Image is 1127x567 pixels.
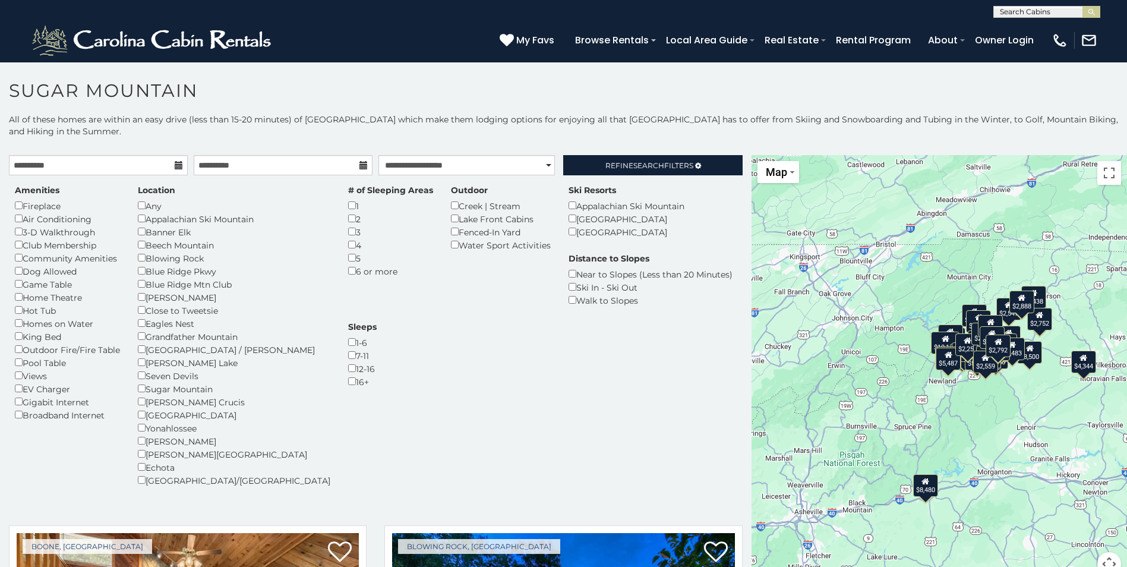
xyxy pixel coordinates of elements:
[138,421,330,434] div: Yonahlossee
[138,291,330,304] div: [PERSON_NAME]
[766,166,787,178] span: Map
[348,362,377,375] div: 12-16
[971,323,996,345] div: $2,916
[138,264,330,278] div: Blue Ridge Pkwy
[15,251,120,264] div: Community Amenities
[830,30,917,51] a: Rental Program
[15,382,120,395] div: EV Charger
[138,199,330,212] div: Any
[660,30,753,51] a: Local Area Guide
[451,184,488,196] label: Outdoor
[569,267,733,281] div: Near to Slopes (Less than 20 Minutes)
[563,155,742,175] a: RefineSearchFilters
[15,317,120,330] div: Homes on Water
[913,474,938,497] div: $8,480
[15,356,120,369] div: Pool Table
[451,212,551,225] div: Lake Front Cabins
[569,294,733,307] div: Walk to Slopes
[922,30,964,51] a: About
[15,395,120,408] div: Gigabit Internet
[15,343,120,356] div: Outdoor Fire/Fire Table
[15,199,120,212] div: Fireplace
[931,332,959,354] div: $10,118
[980,326,1005,349] div: $2,705
[1097,161,1121,185] button: Toggle fullscreen view
[30,23,276,58] img: White-1-2.png
[569,30,655,51] a: Browse Rentals
[15,278,120,291] div: Game Table
[328,540,352,565] a: Add to favorites
[935,346,960,369] div: $5,670
[348,336,377,349] div: 1-6
[15,238,120,251] div: Club Membership
[138,395,330,408] div: [PERSON_NAME] Crucis
[348,375,377,388] div: 16+
[516,33,554,48] span: My Favs
[138,408,330,421] div: [GEOGRAPHIC_DATA]
[348,349,377,362] div: 7-11
[348,184,433,196] label: # of Sleeping Areas
[138,356,330,369] div: [PERSON_NAME] Lake
[15,225,120,238] div: 3-D Walkthrough
[1052,32,1068,49] img: phone-regular-white.png
[938,325,963,347] div: $5,295
[348,225,433,238] div: 3
[1027,308,1052,330] div: $2,752
[965,348,990,370] div: $5,304
[138,317,330,330] div: Eagles Nest
[986,335,1011,357] div: $2,792
[138,369,330,382] div: Seven Devils
[955,333,980,356] div: $2,254
[972,348,997,371] div: $2,179
[15,369,120,382] div: Views
[15,408,120,421] div: Broadband Internet
[569,199,684,212] div: Appalachian Ski Mountain
[976,346,1001,368] div: $2,379
[569,281,733,294] div: Ski In - Ski Out
[1017,341,1042,364] div: $8,500
[15,291,120,304] div: Home Theatre
[138,434,330,448] div: [PERSON_NAME]
[138,212,330,225] div: Appalachian Ski Mountain
[500,33,557,48] a: My Favs
[138,461,330,474] div: Echota
[15,184,59,196] label: Amenities
[15,330,120,343] div: King Bed
[348,321,377,333] label: Sleeps
[759,30,825,51] a: Real Estate
[633,161,664,170] span: Search
[1081,32,1097,49] img: mail-regular-white.png
[138,184,175,196] label: Location
[348,238,433,251] div: 4
[966,310,991,333] div: $2,558
[138,382,330,395] div: Sugar Mountain
[936,346,961,369] div: $4,280
[1021,286,1046,308] div: $2,438
[138,278,330,291] div: Blue Ridge Mtn Club
[138,474,330,487] div: [GEOGRAPHIC_DATA]/[GEOGRAPHIC_DATA]
[996,298,1021,320] div: $2,547
[138,238,330,251] div: Beech Mountain
[569,184,616,196] label: Ski Resorts
[138,330,330,343] div: Grandfather Mountain
[962,304,987,327] div: $2,530
[15,304,120,317] div: Hot Tub
[1009,291,1034,313] div: $2,888
[15,264,120,278] div: Dog Allowed
[398,539,560,554] a: Blowing Rock, [GEOGRAPHIC_DATA]
[348,199,433,212] div: 1
[969,30,1040,51] a: Owner Login
[138,304,330,317] div: Close to Tweetsie
[1000,338,1025,360] div: $3,483
[605,161,693,170] span: Refine Filters
[996,326,1021,348] div: $4,347
[15,212,120,225] div: Air Conditioning
[138,225,330,238] div: Banner Elk
[569,225,684,238] div: [GEOGRAPHIC_DATA]
[569,253,649,264] label: Distance to Slopes
[973,351,998,373] div: $2,559
[451,238,551,251] div: Water Sport Activities
[704,540,728,565] a: Add to favorites
[348,264,433,278] div: 6 or more
[138,343,330,356] div: [GEOGRAPHIC_DATA] / [PERSON_NAME]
